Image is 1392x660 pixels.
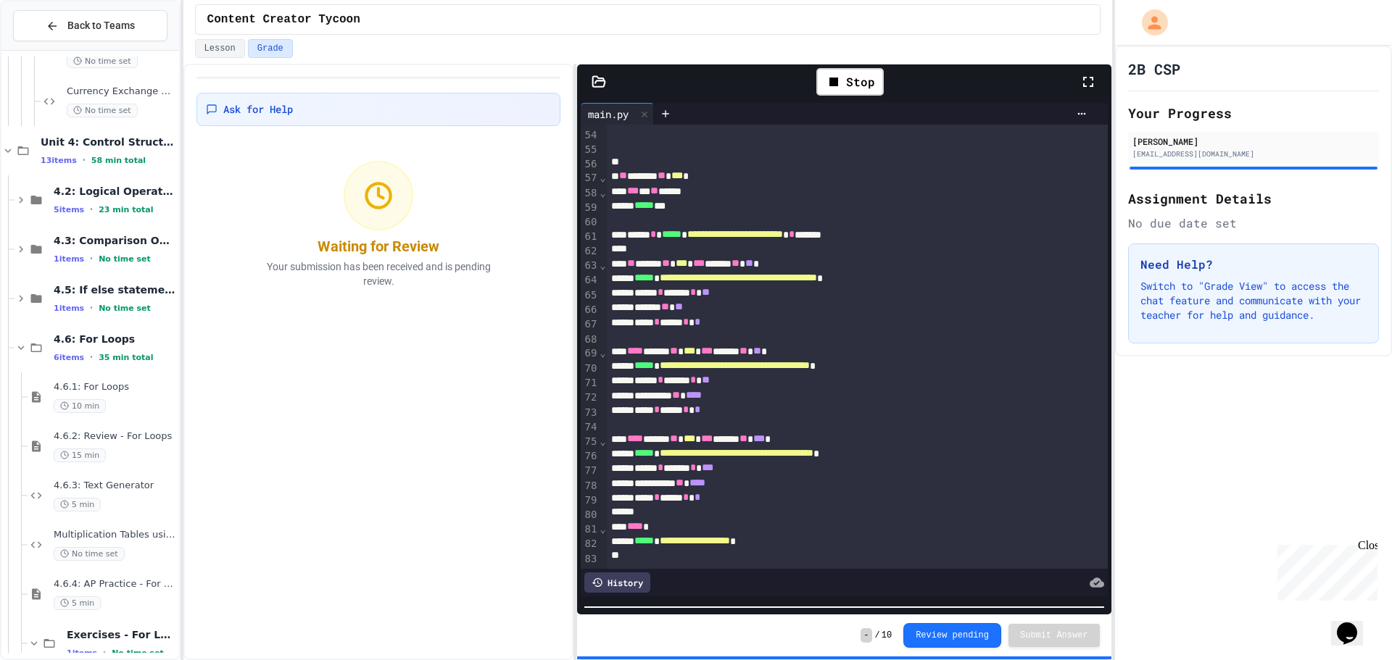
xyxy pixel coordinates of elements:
div: 60 [581,215,599,230]
span: No time set [99,254,151,264]
span: 58 min total [91,156,146,165]
div: 70 [581,362,599,376]
div: 62 [581,244,599,259]
span: 23 min total [99,205,153,214]
span: - [861,628,871,643]
span: Currency Exchange Calculator [67,85,176,98]
div: main.py [581,106,636,122]
h2: Your Progress [1128,103,1379,123]
span: • [83,154,86,166]
button: Grade [248,39,293,58]
h2: Assignment Details [1128,188,1379,209]
p: Your submission has been received and is pending review. [248,259,509,288]
div: 78 [581,479,599,493]
span: 1 items [54,254,84,264]
span: 4.5: If else statements [54,283,176,296]
div: 77 [581,464,599,478]
span: 6 items [54,353,84,362]
div: No due date set [1128,214,1379,232]
span: No time set [112,648,164,658]
div: 59 [581,201,599,215]
button: Back to Teams [13,10,167,41]
div: 66 [581,303,599,317]
span: No time set [67,54,138,68]
div: 68 [581,333,599,347]
div: 79 [581,493,599,508]
div: 58 [581,186,599,201]
div: Waiting for Review [318,236,439,256]
span: 15 min [54,448,106,462]
span: Submit Answer [1020,630,1088,641]
div: [PERSON_NAME] [1132,135,1375,148]
div: main.py [581,103,654,125]
span: 35 min total [99,353,153,362]
span: No time set [99,304,151,313]
span: 1 items [54,304,84,313]
span: 5 min [54,596,101,610]
div: 67 [581,317,599,332]
div: 80 [581,508,599,522]
div: 71 [581,376,599,390]
div: 83 [581,552,599,567]
div: 73 [581,406,599,420]
div: 64 [581,273,599,288]
span: Fold line [599,435,606,447]
span: Fold line [599,172,606,183]
div: 55 [581,143,599,157]
span: Exercises - For Loops [67,628,176,641]
div: 81 [581,522,599,537]
span: Fold line [599,523,606,535]
span: • [90,253,93,264]
span: 4.6: For Loops [54,333,176,346]
div: 61 [581,230,599,244]
div: History [584,572,650,593]
iframe: chat widget [1272,539,1377,601]
span: No time set [67,104,138,117]
span: Multiplication Tables using loops [54,529,176,541]
span: / [875,630,880,641]
span: Fold line [599,259,606,271]
span: 10 min [54,399,106,413]
span: • [90,204,93,215]
button: Submit Answer [1008,624,1100,647]
div: Chat with us now!Close [6,6,100,92]
h3: Need Help? [1140,256,1367,273]
span: 4.6.1: For Loops [54,381,176,393]
span: Unit 4: Control Structures [41,135,176,149]
div: [EMAIL_ADDRESS][DOMAIN_NAME] [1132,149,1375,159]
div: 63 [581,259,599,273]
span: 4.6.3: Text Generator [54,480,176,492]
div: 54 [581,128,599,143]
div: 57 [581,171,599,185]
span: • [90,351,93,363]
div: 69 [581,346,599,361]
span: Fold line [599,347,606,359]
div: 75 [581,435,599,449]
button: Review pending [903,623,1001,648]
div: 74 [581,420,599,435]
button: Lesson [195,39,245,58]
div: 72 [581,390,599,405]
span: Ask for Help [223,102,293,117]
h1: 2B CSP [1128,59,1180,79]
iframe: chat widget [1331,602,1377,646]
span: 4.6.4: AP Practice - For Loops [54,578,176,590]
span: 4.2: Logical Operators [54,185,176,198]
span: Fold line [599,187,606,199]
span: Back to Teams [67,18,135,33]
span: 13 items [41,156,77,165]
span: 5 min [54,498,101,511]
span: 1 items [67,648,97,658]
span: • [90,302,93,314]
span: 4.3: Comparison Operators [54,234,176,247]
div: 82 [581,537,599,551]
span: Content Creator Tycoon [207,11,360,28]
span: 10 [882,630,892,641]
div: 65 [581,288,599,303]
span: 4.6.2: Review - For Loops [54,430,176,443]
span: No time set [54,547,125,561]
div: My Account [1127,6,1172,39]
span: • [103,647,106,659]
div: 76 [581,449,599,464]
span: 5 items [54,205,84,214]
